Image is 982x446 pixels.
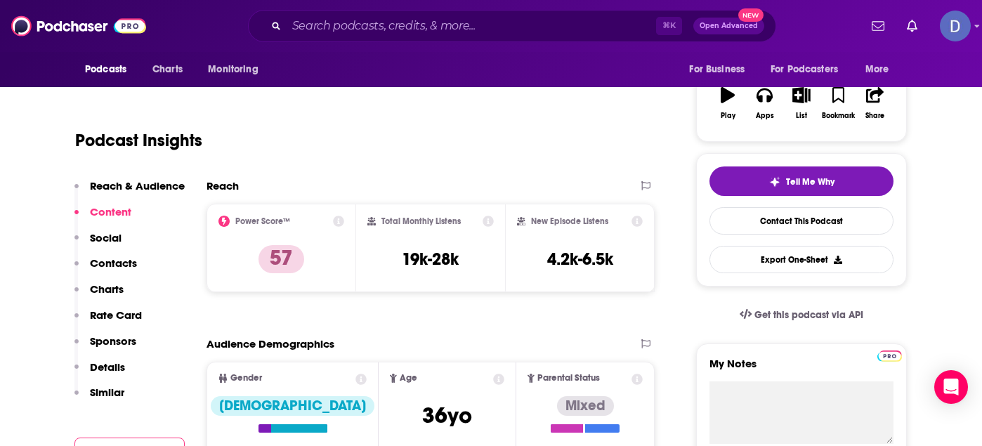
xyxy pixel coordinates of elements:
input: Search podcasts, credits, & more... [287,15,656,37]
span: For Podcasters [771,60,838,79]
span: Tell Me Why [786,176,834,188]
button: Share [857,78,893,129]
span: Charts [152,60,183,79]
img: Podchaser - Follow, Share and Rate Podcasts [11,13,146,39]
button: Reach & Audience [74,179,185,205]
button: Content [74,205,131,231]
div: Play [721,112,735,120]
h2: Total Monthly Listens [381,216,461,226]
span: Gender [230,374,262,383]
span: Get this podcast via API [754,309,863,321]
div: List [796,112,807,120]
span: New [738,8,764,22]
span: Parental Status [537,374,600,383]
button: Sponsors [74,334,136,360]
h3: 19k-28k [402,249,459,270]
button: Rate Card [74,308,142,334]
p: Similar [90,386,124,399]
h2: Power Score™ [235,216,290,226]
a: Show notifications dropdown [901,14,923,38]
label: My Notes [709,357,893,381]
div: [DEMOGRAPHIC_DATA] [211,396,374,416]
button: Details [74,360,125,386]
h3: 4.2k-6.5k [547,249,613,270]
span: Logged in as dianawurster [940,11,971,41]
img: Podchaser Pro [877,350,902,362]
p: 57 [258,245,304,273]
img: User Profile [940,11,971,41]
p: Contacts [90,256,137,270]
div: Open Intercom Messenger [934,370,968,404]
a: Contact This Podcast [709,207,893,235]
p: Charts [90,282,124,296]
a: Pro website [877,348,902,362]
button: open menu [856,56,907,83]
button: open menu [75,56,145,83]
span: More [865,60,889,79]
a: Get this podcast via API [728,298,875,332]
button: Apps [746,78,783,129]
span: 36 yo [422,402,472,429]
span: Age [400,374,417,383]
button: Show profile menu [940,11,971,41]
button: open menu [198,56,276,83]
button: Social [74,231,122,257]
p: Details [90,360,125,374]
img: tell me why sparkle [769,176,780,188]
a: Show notifications dropdown [866,14,890,38]
p: Reach & Audience [90,179,185,192]
button: open menu [679,56,762,83]
h2: Audience Demographics [207,337,334,350]
div: Share [865,112,884,120]
h2: Reach [207,179,239,192]
h2: New Episode Listens [531,216,608,226]
span: Open Advanced [700,22,758,29]
p: Rate Card [90,308,142,322]
div: Bookmark [822,112,855,120]
button: open menu [761,56,858,83]
button: Charts [74,282,124,308]
h1: Podcast Insights [75,130,202,151]
button: Play [709,78,746,129]
button: Similar [74,386,124,412]
span: Monitoring [208,60,258,79]
button: List [783,78,820,129]
button: Bookmark [820,78,856,129]
p: Content [90,205,131,218]
div: Search podcasts, credits, & more... [248,10,776,42]
div: Apps [756,112,774,120]
span: For Business [689,60,745,79]
a: Charts [143,56,191,83]
span: Podcasts [85,60,126,79]
button: Export One-Sheet [709,246,893,273]
p: Social [90,231,122,244]
button: Contacts [74,256,137,282]
p: Sponsors [90,334,136,348]
div: Mixed [557,396,614,416]
span: ⌘ K [656,17,682,35]
button: tell me why sparkleTell Me Why [709,166,893,196]
button: Open AdvancedNew [693,18,764,34]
